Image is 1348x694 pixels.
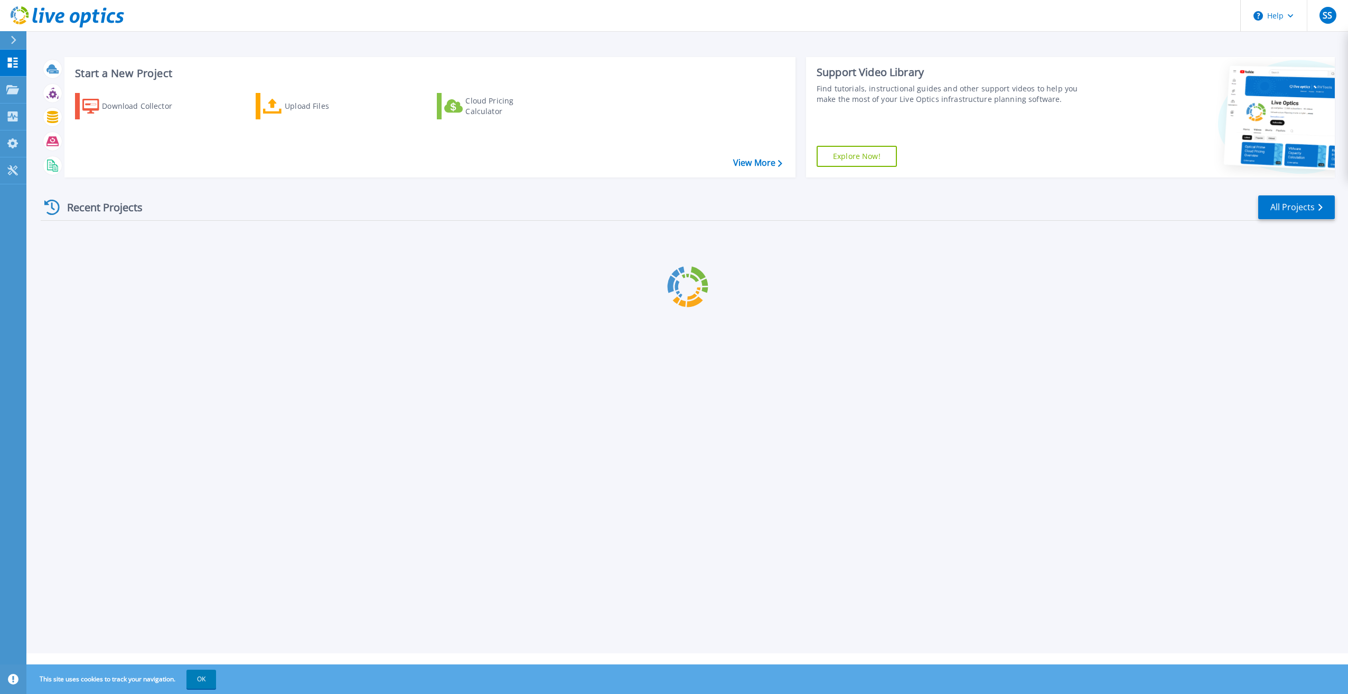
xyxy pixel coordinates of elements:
a: All Projects [1258,195,1335,219]
a: Cloud Pricing Calculator [437,93,555,119]
a: Upload Files [256,93,373,119]
div: Upload Files [285,96,369,117]
a: Explore Now! [817,146,897,167]
a: View More [733,158,782,168]
a: Download Collector [75,93,193,119]
span: SS [1323,11,1332,20]
div: Download Collector [102,96,186,117]
div: Support Video Library [817,65,1090,79]
button: OK [186,670,216,689]
span: This site uses cookies to track your navigation. [29,670,216,689]
h3: Start a New Project [75,68,782,79]
div: Recent Projects [41,194,157,220]
div: Cloud Pricing Calculator [465,96,550,117]
div: Find tutorials, instructional guides and other support videos to help you make the most of your L... [817,83,1090,105]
